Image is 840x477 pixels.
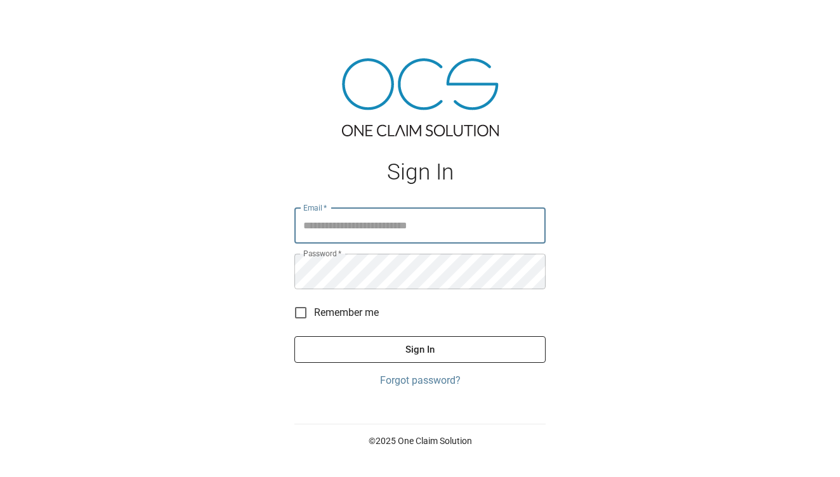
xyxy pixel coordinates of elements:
button: Sign In [294,336,546,363]
img: ocs-logo-tra.png [342,58,499,136]
a: Forgot password? [294,373,546,388]
label: Password [303,248,341,259]
label: Email [303,202,327,213]
span: Remember me [314,305,379,320]
img: ocs-logo-white-transparent.png [15,8,66,33]
p: © 2025 One Claim Solution [294,435,546,447]
h1: Sign In [294,159,546,185]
